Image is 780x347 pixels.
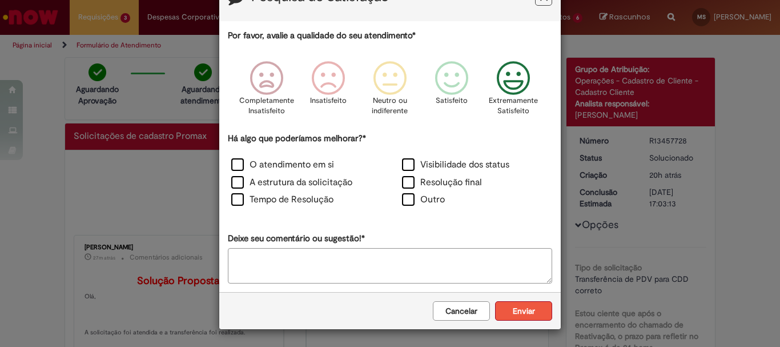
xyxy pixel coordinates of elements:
p: Satisfeito [436,95,468,106]
label: Tempo de Resolução [231,193,333,206]
div: Extremamente Satisfeito [484,53,542,131]
label: Outro [402,193,445,206]
p: Insatisfeito [310,95,347,106]
div: Completamente Insatisfeito [237,53,295,131]
p: Extremamente Satisfeito [489,95,538,117]
label: A estrutura da solicitação [231,176,352,189]
div: Há algo que poderíamos melhorar?* [228,133,552,210]
button: Cancelar [433,301,490,321]
label: Deixe seu comentário ou sugestão!* [228,233,365,245]
label: O atendimento em si [231,158,334,171]
p: Completamente Insatisfeito [239,95,294,117]
label: Por favor, avalie a qualidade do seu atendimento* [228,30,416,42]
div: Satisfeito [423,53,481,131]
p: Neutro ou indiferente [369,95,411,117]
div: Neutro ou indiferente [361,53,419,131]
label: Resolução final [402,176,482,189]
button: Enviar [495,301,552,321]
div: Insatisfeito [299,53,357,131]
label: Visibilidade dos status [402,158,509,171]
